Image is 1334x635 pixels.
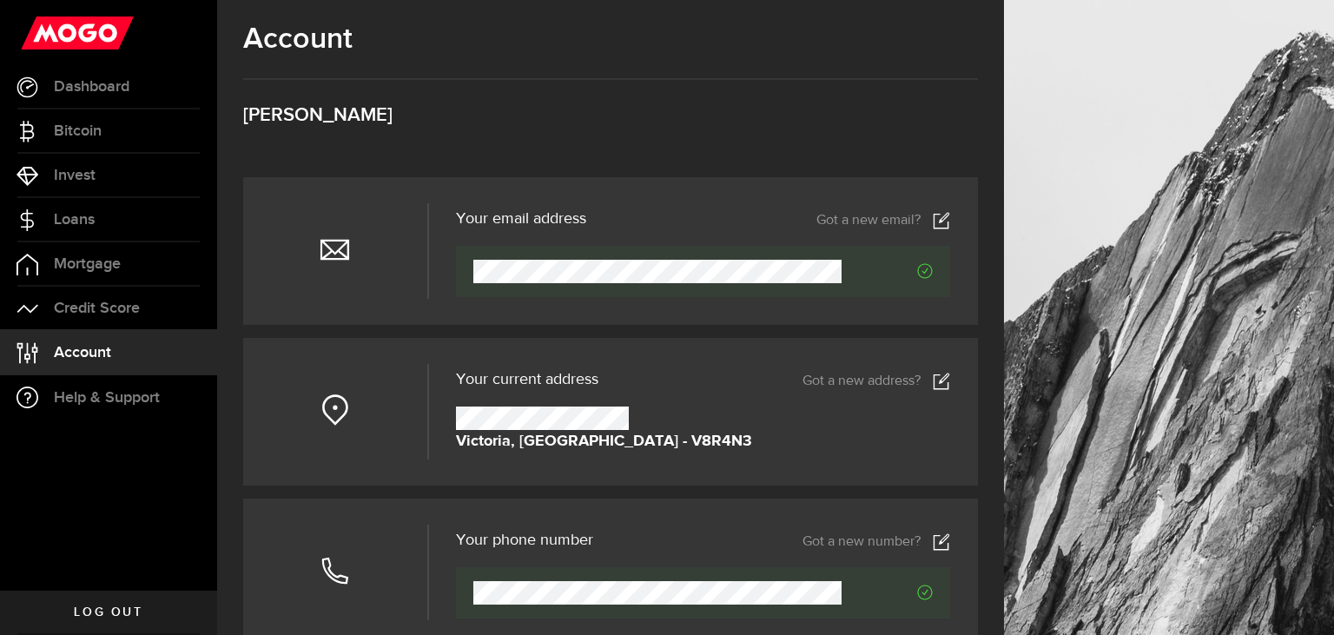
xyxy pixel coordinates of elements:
a: Got a new number? [802,533,950,551]
h3: [PERSON_NAME] [243,106,978,125]
h3: Your phone number [456,532,593,548]
span: Help & Support [54,390,160,406]
span: Account [54,345,111,360]
a: Got a new email? [816,212,950,229]
span: Credit Score [54,301,140,316]
a: Got a new address? [802,373,950,390]
h1: Account [243,22,978,56]
span: Your current address [456,372,598,387]
span: Log out [74,606,142,618]
h3: Your email address [456,211,586,227]
span: Bitcoin [54,123,102,139]
strong: Victoria, [GEOGRAPHIC_DATA] - V8R4N3 [456,430,752,453]
span: Verified [842,585,934,600]
span: Verified [842,263,934,279]
span: Loans [54,212,95,228]
span: Dashboard [54,79,129,95]
button: Open LiveChat chat widget [14,7,66,59]
span: Invest [54,168,96,183]
span: Mortgage [54,256,121,272]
